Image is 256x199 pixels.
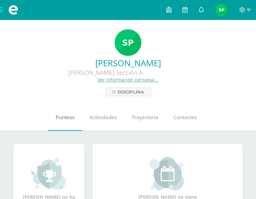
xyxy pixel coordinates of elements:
[98,77,158,83] a: Ver información personal...
[82,104,124,131] a: Actividades
[56,114,75,121] span: Punteos
[105,88,151,96] a: Disciplina
[215,3,228,17] img: 31f869f0ab9520a7f3c774da42dc8728.png
[5,57,251,69] a: [PERSON_NAME]
[5,69,205,77] div: [PERSON_NAME] Sección A
[173,114,197,121] span: Contactos
[90,114,117,121] span: Actividades
[166,104,204,131] a: Contactos
[118,88,144,96] span: Disciplina
[124,104,166,131] a: Trayectoria
[115,29,141,56] img: 821ef65960f6c0509031ddebf51e6794.png
[31,157,67,190] img: achievement_small.png
[149,157,186,190] img: event_small.png
[48,104,82,131] a: Punteos
[132,114,158,121] span: Trayectoria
